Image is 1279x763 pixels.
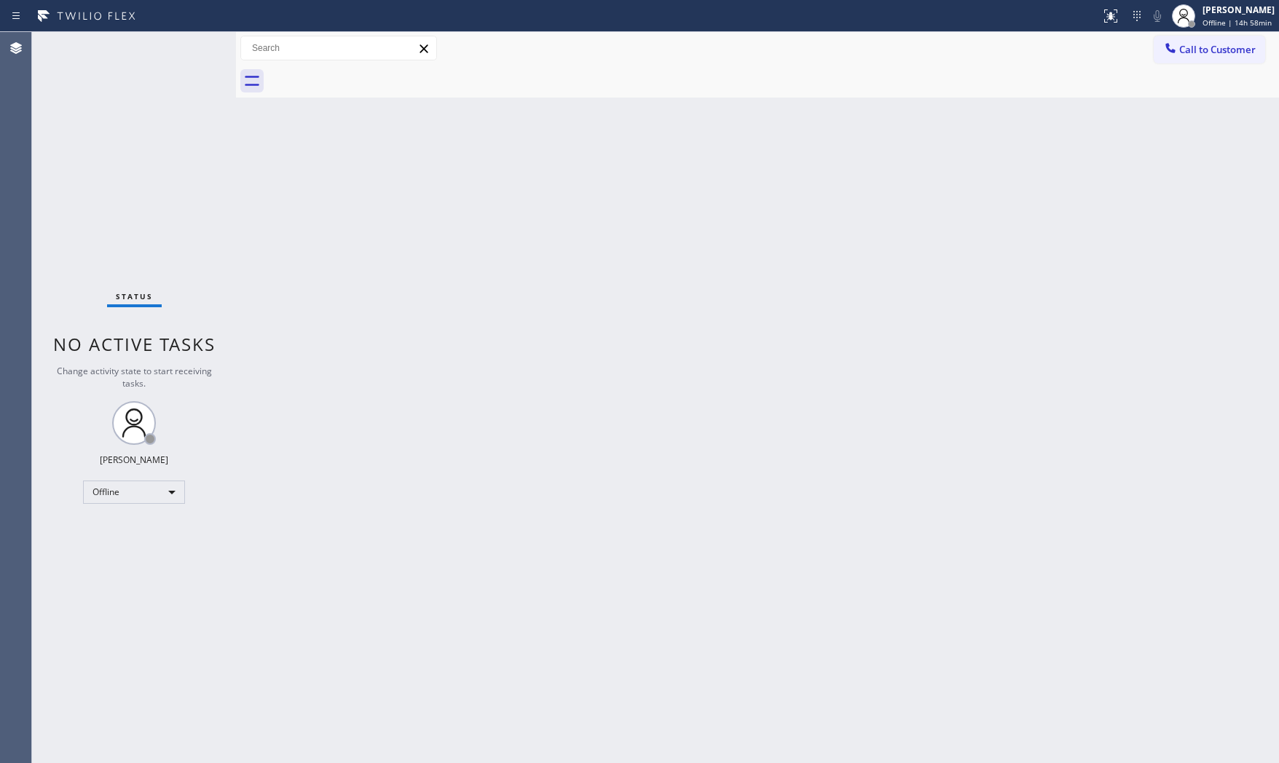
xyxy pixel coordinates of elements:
span: Change activity state to start receiving tasks. [57,365,212,390]
button: Call to Customer [1154,36,1265,63]
div: [PERSON_NAME] [1203,4,1275,16]
span: Offline | 14h 58min [1203,17,1272,28]
span: No active tasks [53,332,216,356]
div: Offline [83,481,185,504]
button: Mute [1147,6,1168,26]
input: Search [241,36,436,60]
div: [PERSON_NAME] [100,454,168,466]
span: Call to Customer [1179,43,1256,56]
span: Status [116,291,153,301]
